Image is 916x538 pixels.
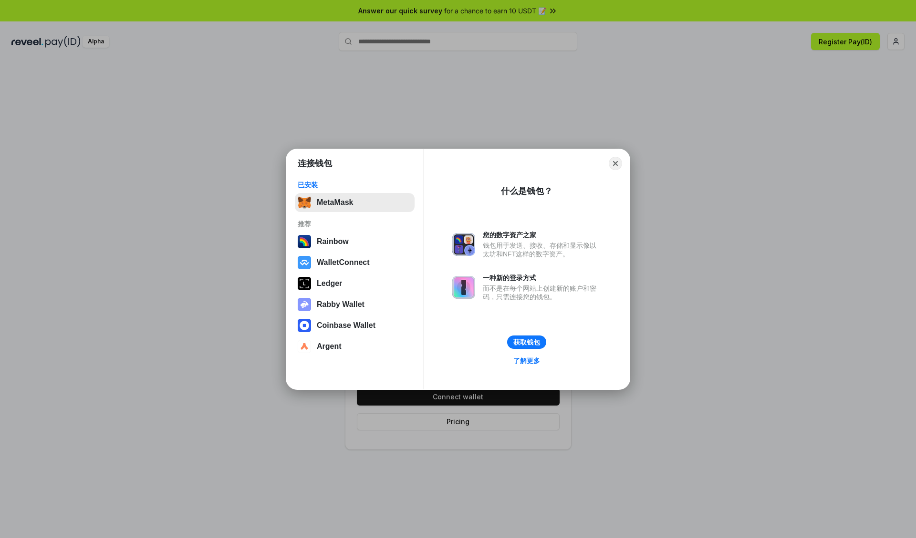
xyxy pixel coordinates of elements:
[317,321,375,330] div: Coinbase Wallet
[295,316,415,335] button: Coinbase Wallet
[298,319,311,332] img: svg+xml,%3Csvg%20width%3D%2228%22%20height%3D%2228%22%20viewBox%3D%220%200%2028%2028%22%20fill%3D...
[513,338,540,346] div: 获取钱包
[317,300,364,309] div: Rabby Wallet
[295,253,415,272] button: WalletConnect
[483,241,601,258] div: 钱包用于发送、接收、存储和显示像以太坊和NFT这样的数字资产。
[298,277,311,290] img: svg+xml,%3Csvg%20xmlns%3D%22http%3A%2F%2Fwww.w3.org%2F2000%2Fsvg%22%20width%3D%2228%22%20height%3...
[298,340,311,353] img: svg+xml,%3Csvg%20width%3D%2228%22%20height%3D%2228%22%20viewBox%3D%220%200%2028%2028%22%20fill%3D...
[295,295,415,314] button: Rabby Wallet
[483,231,601,239] div: 您的数字资产之家
[298,220,412,228] div: 推荐
[317,342,342,351] div: Argent
[295,274,415,293] button: Ledger
[317,237,349,246] div: Rainbow
[298,196,311,209] img: svg+xml,%3Csvg%20fill%3D%22none%22%20height%3D%2233%22%20viewBox%3D%220%200%2035%2033%22%20width%...
[452,276,475,299] img: svg+xml,%3Csvg%20xmlns%3D%22http%3A%2F%2Fwww.w3.org%2F2000%2Fsvg%22%20fill%3D%22none%22%20viewBox...
[295,232,415,251] button: Rainbow
[295,193,415,212] button: MetaMask
[298,181,412,189] div: 已安装
[508,355,546,367] a: 了解更多
[609,157,622,170] button: Close
[317,258,370,267] div: WalletConnect
[513,356,540,365] div: 了解更多
[298,256,311,269] img: svg+xml,%3Csvg%20width%3D%2228%22%20height%3D%2228%22%20viewBox%3D%220%200%2028%2028%22%20fill%3D...
[483,284,601,301] div: 而不是在每个网站上创建新的账户和密码，只需连接您的钱包。
[298,158,332,169] h1: 连接钱包
[298,235,311,248] img: svg+xml,%3Csvg%20width%3D%22120%22%20height%3D%22120%22%20viewBox%3D%220%200%20120%20120%22%20fil...
[298,298,311,311] img: svg+xml,%3Csvg%20xmlns%3D%22http%3A%2F%2Fwww.w3.org%2F2000%2Fsvg%22%20fill%3D%22none%22%20viewBox...
[317,279,342,288] div: Ledger
[483,274,601,282] div: 一种新的登录方式
[317,198,353,207] div: MetaMask
[295,337,415,356] button: Argent
[452,233,475,256] img: svg+xml,%3Csvg%20xmlns%3D%22http%3A%2F%2Fwww.w3.org%2F2000%2Fsvg%22%20fill%3D%22none%22%20viewBox...
[507,335,546,349] button: 获取钱包
[501,185,552,197] div: 什么是钱包？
